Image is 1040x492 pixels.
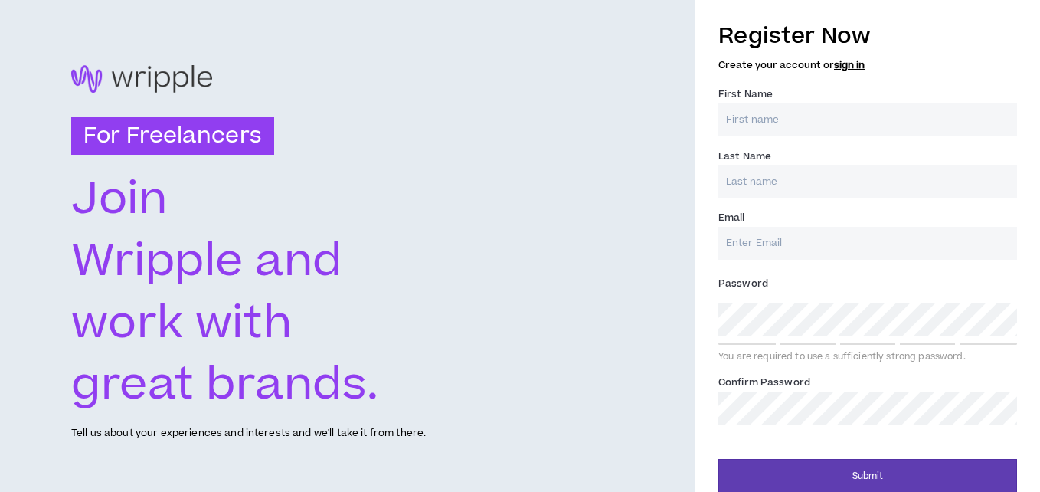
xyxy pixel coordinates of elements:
[718,144,771,169] label: Last Name
[718,277,768,290] span: Password
[71,229,342,294] text: Wripple and
[718,370,810,395] label: Confirm Password
[71,168,167,232] text: Join
[718,227,1017,260] input: Enter Email
[718,82,773,107] label: First Name
[71,353,379,418] text: great brands.
[718,351,1017,363] div: You are required to use a sufficiently strong password.
[718,103,1017,136] input: First name
[71,117,274,156] h3: For Freelancers
[718,205,745,230] label: Email
[834,58,865,72] a: sign in
[718,60,1017,71] h5: Create your account or
[718,165,1017,198] input: Last name
[71,426,426,441] p: Tell us about your experiences and interests and we'll take it from there.
[71,291,293,356] text: work with
[718,20,1017,52] h3: Register Now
